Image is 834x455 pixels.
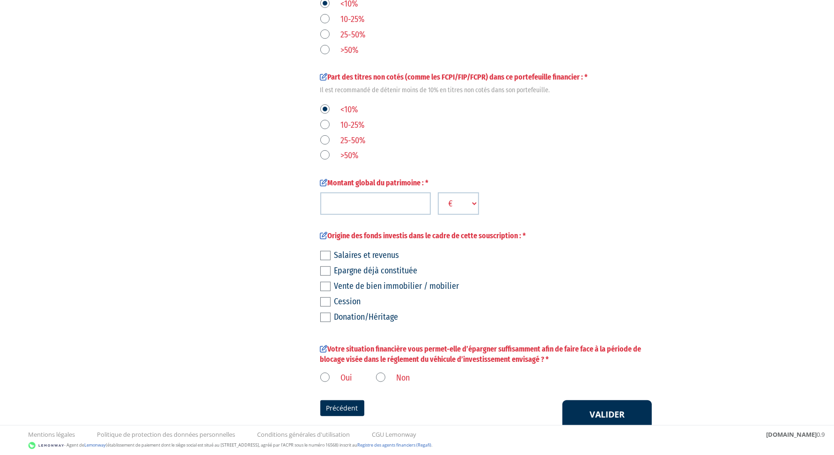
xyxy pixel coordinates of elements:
label: Oui [320,372,353,384]
a: Registre des agents financiers (Regafi) [357,442,431,448]
a: Lemonway [84,442,106,448]
div: - Agent de (établissement de paiement dont le siège social est situé au [STREET_ADDRESS], agréé p... [9,441,825,450]
label: Non [376,372,410,384]
div: Donation/Héritage [334,310,652,323]
label: >50% [320,44,359,57]
label: 10-25% [320,119,365,132]
div: 0.9 [766,430,825,439]
em: Il est recommandé de détenir moins de 10% en titres non cotés dans son portefeuille. [320,86,652,95]
label: 25-50% [320,29,366,41]
a: Conditions générales d'utilisation [257,430,350,439]
label: 10-25% [320,14,365,26]
label: <10% [320,104,358,116]
img: logo-lemonway.png [28,441,64,450]
label: Part des titres non cotés (comme les FCPI/FIP/FCPR) dans ce portefeuille financier : * [320,72,652,92]
a: CGU Lemonway [372,430,416,439]
div: Salaires et revenus [334,249,652,262]
a: Politique de protection des données personnelles [97,430,235,439]
label: >50% [320,150,359,162]
strong: [DOMAIN_NAME] [766,430,817,439]
button: Valider [562,400,652,429]
label: 25-50% [320,135,366,147]
div: Epargne déjà constituée [334,264,652,277]
div: Vente de bien immobilier / mobilier [334,279,652,293]
label: Origine des fonds investis dans le cadre de cette souscription : * [320,231,652,242]
div: Cession [334,295,652,308]
a: Précédent [320,400,364,416]
label: Votre situation financière vous permet-elle d’épargner suffisamment afin de faire face à la pério... [320,344,652,366]
a: Mentions légales [28,430,75,439]
label: Montant global du patrimoine : * [320,178,652,189]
